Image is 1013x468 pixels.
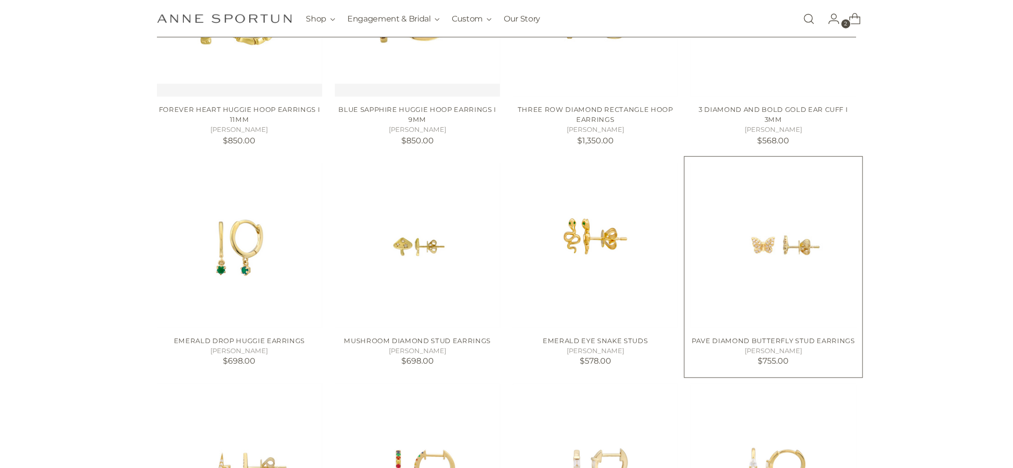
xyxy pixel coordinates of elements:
a: Open search modal [799,9,819,29]
h5: [PERSON_NAME] [157,346,322,356]
span: $698.00 [401,357,434,366]
a: PAVE DIAMOND BUTTERFLY STUD EARRINGS [691,163,856,328]
a: 3 DIAMOND AND BOLD GOLD EAR CUFF I 3MM [699,105,848,123]
span: $568.00 [758,136,790,145]
a: Three Row Diamond Rectangle Hoop Earrings [518,105,673,123]
a: Emerald Eye Snake Studs [513,163,678,328]
a: Mushroom Diamond Stud Earrings [335,163,500,328]
a: Emerald Eye Snake Studs [543,337,648,345]
h5: [PERSON_NAME] [691,125,856,135]
button: Custom [452,8,492,30]
button: Engagement & Bridal [347,8,440,30]
a: Open cart modal [841,9,861,29]
span: $578.00 [580,357,611,366]
span: $850.00 [401,136,434,145]
span: $1,350.00 [577,136,614,145]
span: 2 [842,19,851,28]
h5: [PERSON_NAME] [157,125,322,135]
a: Our Story [504,8,540,30]
a: Emerald Drop Huggie Earrings [157,163,322,328]
h5: [PERSON_NAME] [335,125,500,135]
a: Blue Sapphire Huggie Hoop Earrings I 9mm [339,105,497,123]
h5: [PERSON_NAME] [335,346,500,356]
a: Anne Sportun Fine Jewellery [157,14,292,23]
a: Mushroom Diamond Stud Earrings [344,337,491,345]
span: $698.00 [223,357,256,366]
a: Emerald Drop Huggie Earrings [174,337,305,345]
h5: [PERSON_NAME] [691,346,856,356]
button: Shop [306,8,336,30]
h5: [PERSON_NAME] [513,125,678,135]
h5: [PERSON_NAME] [513,346,678,356]
span: $850.00 [223,136,256,145]
a: Forever Heart Huggie Hoop Earrings I 11mm [159,105,320,123]
a: PAVE DIAMOND BUTTERFLY STUD EARRINGS [692,337,856,345]
span: $755.00 [758,357,789,366]
a: Go to the account page [820,9,840,29]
